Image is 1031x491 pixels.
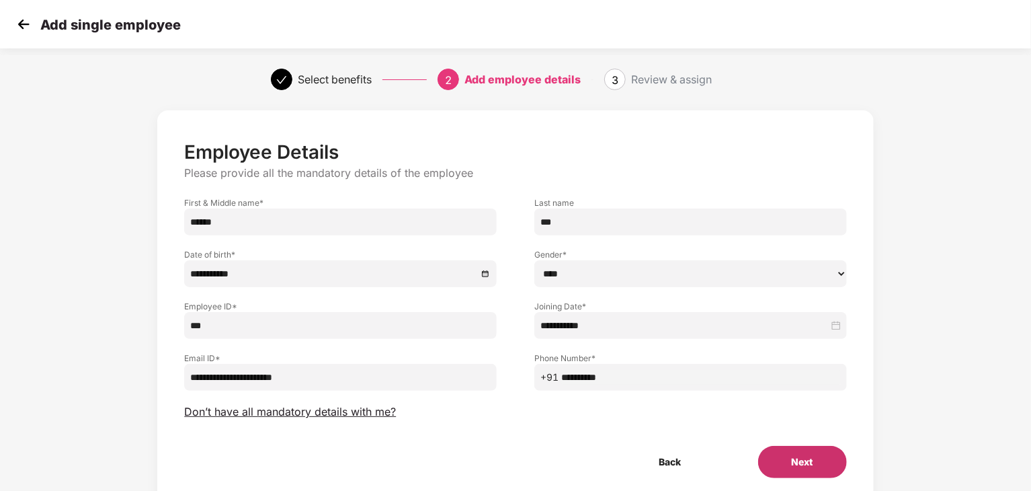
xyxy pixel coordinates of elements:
[631,69,712,90] div: Review & assign
[184,249,497,260] label: Date of birth
[40,17,181,33] p: Add single employee
[184,141,846,163] p: Employee Details
[534,301,847,312] label: Joining Date
[298,69,372,90] div: Select benefits
[184,301,497,312] label: Employee ID
[464,69,581,90] div: Add employee details
[184,166,846,180] p: Please provide all the mandatory details of the employee
[184,197,497,209] label: First & Middle name
[758,446,847,478] button: Next
[612,73,618,87] span: 3
[276,75,287,85] span: check
[534,197,847,209] label: Last name
[534,352,847,364] label: Phone Number
[626,446,715,478] button: Back
[13,14,34,34] img: svg+xml;base64,PHN2ZyB4bWxucz0iaHR0cDovL3d3dy53My5vcmcvMjAwMC9zdmciIHdpZHRoPSIzMCIgaGVpZ2h0PSIzMC...
[184,352,497,364] label: Email ID
[540,370,559,385] span: +91
[534,249,847,260] label: Gender
[445,73,452,87] span: 2
[184,405,396,419] span: Don’t have all mandatory details with me?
